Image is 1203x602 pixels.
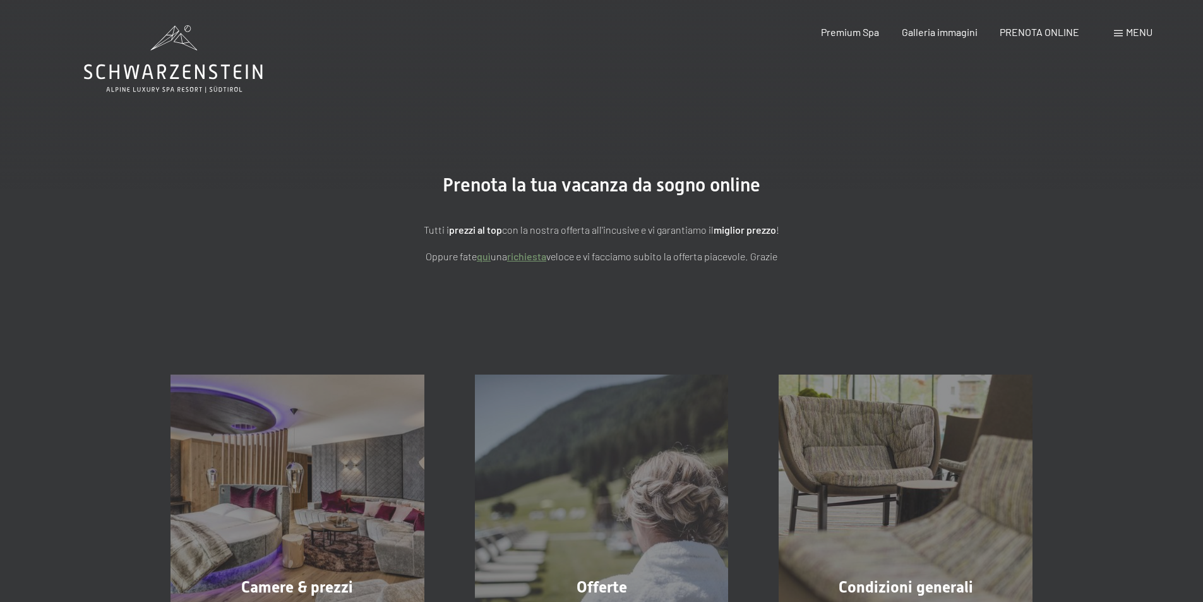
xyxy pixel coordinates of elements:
[286,222,918,238] p: Tutti i con la nostra offerta all'incusive e vi garantiamo il !
[1000,26,1079,38] a: PRENOTA ONLINE
[241,578,353,596] span: Camere & prezzi
[286,248,918,265] p: Oppure fate una veloce e vi facciamo subito la offerta piacevole. Grazie
[714,224,776,236] strong: miglior prezzo
[839,578,973,596] span: Condizioni generali
[1126,26,1152,38] span: Menu
[577,578,627,596] span: Offerte
[443,174,760,196] span: Prenota la tua vacanza da sogno online
[902,26,978,38] a: Galleria immagini
[821,26,879,38] a: Premium Spa
[449,224,502,236] strong: prezzi al top
[477,250,491,262] a: quì
[507,250,546,262] a: richiesta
